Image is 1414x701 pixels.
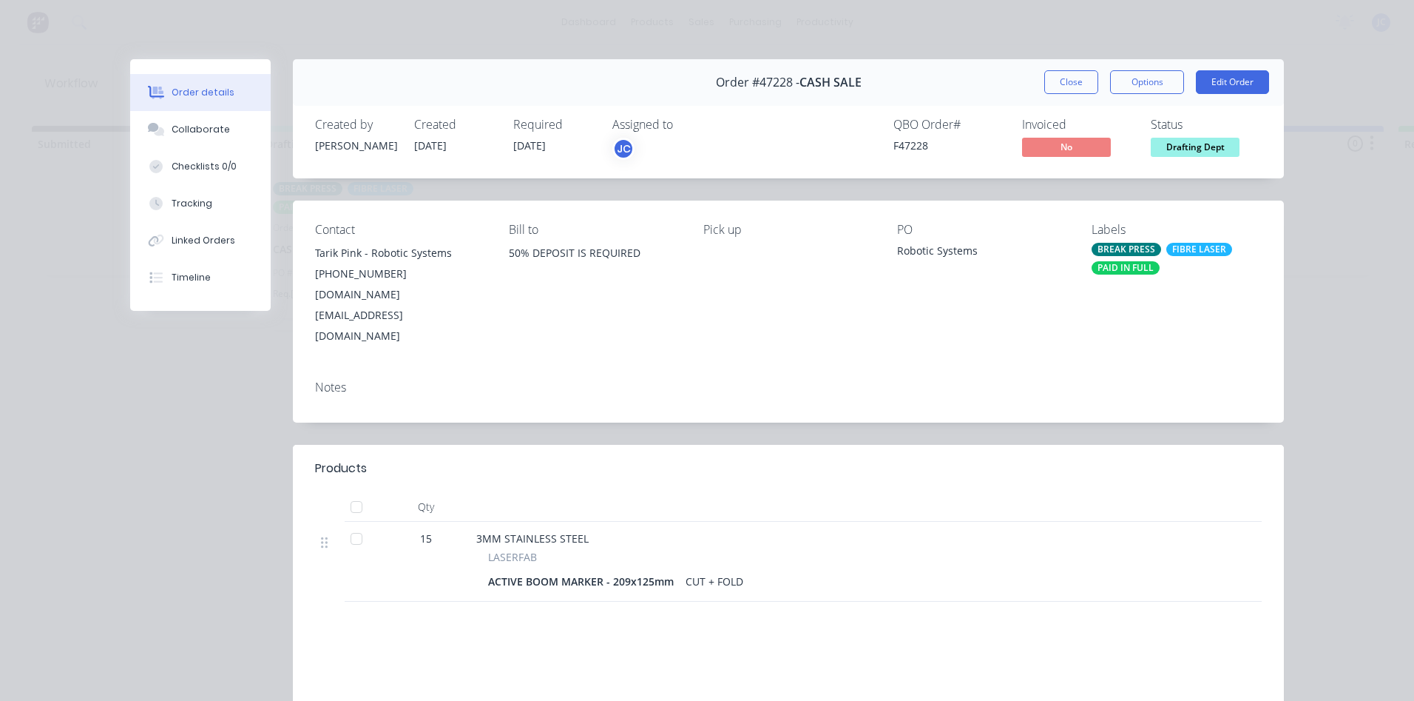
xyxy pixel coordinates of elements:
div: Created [414,118,495,132]
div: ACTIVE BOOM MARKER - 209x125mm [488,571,680,592]
div: [PERSON_NAME] [315,138,396,153]
button: Options [1110,70,1184,94]
span: No [1022,138,1111,156]
div: FIBRE LASER [1166,243,1232,256]
div: Invoiced [1022,118,1133,132]
div: Tracking [172,197,212,210]
button: Timeline [130,259,271,296]
span: Drafting Dept [1151,138,1239,156]
div: QBO Order # [893,118,1004,132]
div: F47228 [893,138,1004,153]
div: Labels [1092,223,1262,237]
span: 15 [420,531,432,546]
button: Checklists 0/0 [130,148,271,185]
button: Drafting Dept [1151,138,1239,160]
button: Linked Orders [130,222,271,259]
button: Edit Order [1196,70,1269,94]
div: Collaborate [172,123,230,136]
div: Timeline [172,271,211,284]
div: [DOMAIN_NAME][EMAIL_ADDRESS][DOMAIN_NAME] [315,284,485,346]
span: LASERFAB [488,549,537,565]
div: Qty [382,492,470,522]
div: Assigned to [612,118,760,132]
div: 50% DEPOSIT IS REQUIRED [509,243,679,264]
div: Linked Orders [172,234,235,247]
div: CUT + FOLD [680,571,749,592]
span: Order #47228 - [716,76,799,90]
div: [PHONE_NUMBER] [315,264,485,284]
div: Created by [315,118,396,132]
div: Pick up [703,223,873,237]
div: Tarik Pink - Robotic Systems [315,243,485,264]
span: CASH SALE [799,76,862,90]
div: PO [897,223,1067,237]
button: Close [1044,70,1098,94]
button: Order details [130,74,271,111]
button: Collaborate [130,111,271,148]
span: [DATE] [414,138,447,152]
div: PAID IN FULL [1092,261,1160,275]
span: [DATE] [513,138,546,152]
div: Notes [315,380,1262,395]
button: JC [612,138,635,160]
div: Contact [315,223,485,237]
div: Bill to [509,223,679,237]
div: Tarik Pink - Robotic Systems[PHONE_NUMBER][DOMAIN_NAME][EMAIL_ADDRESS][DOMAIN_NAME] [315,243,485,346]
div: Robotic Systems [897,243,1067,264]
div: Status [1151,118,1262,132]
div: Checklists 0/0 [172,160,237,173]
div: Required [513,118,595,132]
span: 3MM STAINLESS STEEL [476,531,589,546]
div: Order details [172,86,234,99]
div: 50% DEPOSIT IS REQUIRED [509,243,679,290]
div: Products [315,460,367,477]
div: BREAK PRESS [1092,243,1161,256]
button: Tracking [130,185,271,222]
